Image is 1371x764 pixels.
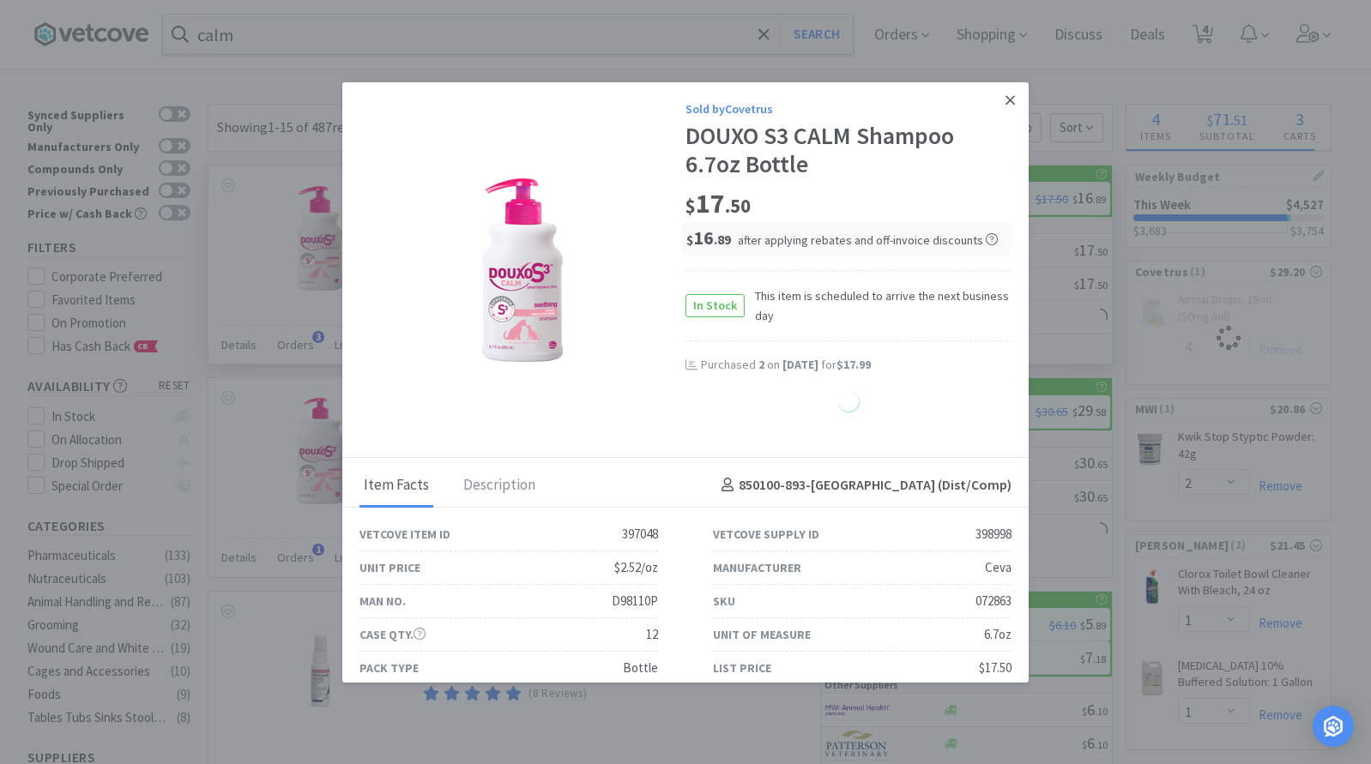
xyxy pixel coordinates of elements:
[359,625,426,644] div: Case Qty.
[359,659,419,677] div: Pack Type
[713,525,819,544] div: Vetcove Supply ID
[686,226,731,250] span: 16
[686,295,744,316] span: In Stock
[623,658,658,678] div: Bottle
[725,194,751,218] span: . 50
[715,474,1012,496] h4: 850100-893 - [GEOGRAPHIC_DATA] (Dist/Comp)
[359,558,420,577] div: Unit Price
[975,524,1012,544] div: 398998
[685,186,751,220] span: 17
[359,465,433,508] div: Item Facts
[685,122,1012,179] div: DOUXO S3 CALM Shampoo 6.7oz Bottle
[714,232,731,248] span: . 89
[458,157,587,371] img: 3c24f7c4441f4e2e817fbf210b37db7a_398998.png
[359,525,450,544] div: Vetcove Item ID
[685,99,1012,118] div: Sold by Covetrus
[622,524,658,544] div: 397048
[713,558,801,577] div: Manufacturer
[1313,706,1354,747] div: Open Intercom Messenger
[782,357,818,372] span: [DATE]
[738,232,998,248] span: after applying rebates and off-invoice discounts
[979,658,1012,678] div: $17.50
[713,592,735,611] div: SKU
[745,286,1012,325] span: This item is scheduled to arrive the next business day
[459,465,540,508] div: Description
[686,232,693,248] span: $
[646,624,658,645] div: 12
[612,591,658,611] div: D98110P
[984,624,1012,645] div: 6.7oz
[985,557,1012,578] div: Ceva
[836,357,871,372] span: $17.99
[975,591,1012,611] div: 072863
[359,592,406,611] div: Man No.
[701,357,1012,374] div: Purchased on for
[713,659,771,677] div: List Price
[685,194,696,218] span: $
[713,625,811,644] div: Unit of Measure
[758,357,764,372] span: 2
[614,557,658,578] div: $2.52/oz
